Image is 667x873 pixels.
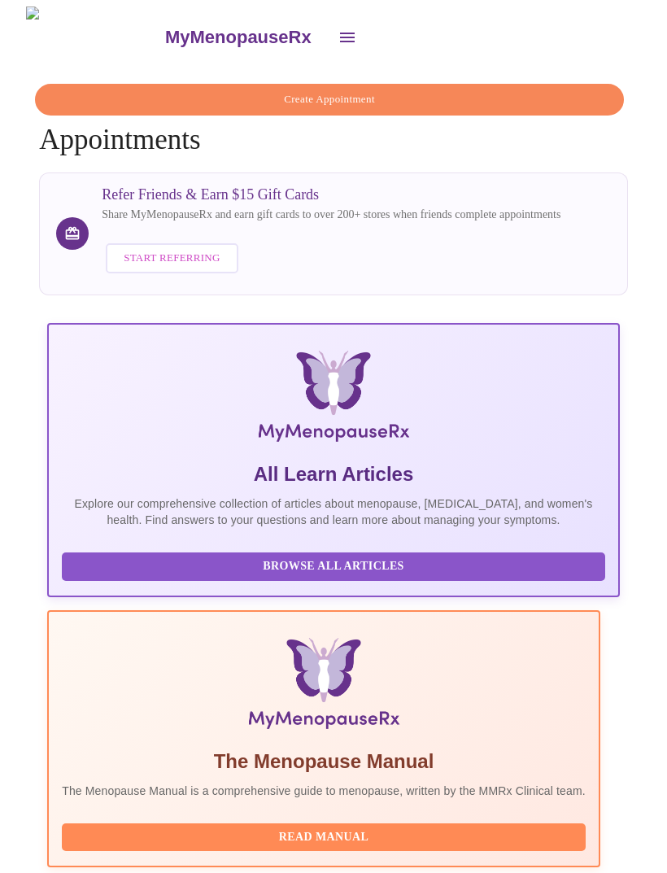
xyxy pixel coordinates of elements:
[62,552,605,581] button: Browse All Articles
[78,557,589,577] span: Browse All Articles
[328,18,367,57] button: open drawer
[148,351,519,448] img: MyMenopauseRx Logo
[39,84,628,156] h4: Appointments
[62,558,609,572] a: Browse All Articles
[102,235,242,282] a: Start Referring
[145,638,502,736] img: Menopause Manual
[62,829,590,843] a: Read Manual
[35,84,624,116] button: Create Appointment
[106,243,238,273] button: Start Referring
[124,249,220,268] span: Start Referring
[78,827,569,848] span: Read Manual
[163,9,327,66] a: MyMenopauseRx
[62,823,586,852] button: Read Manual
[102,207,560,223] p: Share MyMenopauseRx and earn gift cards to over 200+ stores when friends complete appointments
[62,495,605,528] p: Explore our comprehensive collection of articles about menopause, [MEDICAL_DATA], and women's hea...
[62,749,586,775] h5: The Menopause Manual
[62,783,586,799] p: The Menopause Manual is a comprehensive guide to menopause, written by the MMRx Clinical team.
[102,186,560,203] h3: Refer Friends & Earn $15 Gift Cards
[62,461,605,487] h5: All Learn Articles
[165,27,312,48] h3: MyMenopauseRx
[26,7,163,68] img: MyMenopauseRx Logo
[54,90,605,109] span: Create Appointment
